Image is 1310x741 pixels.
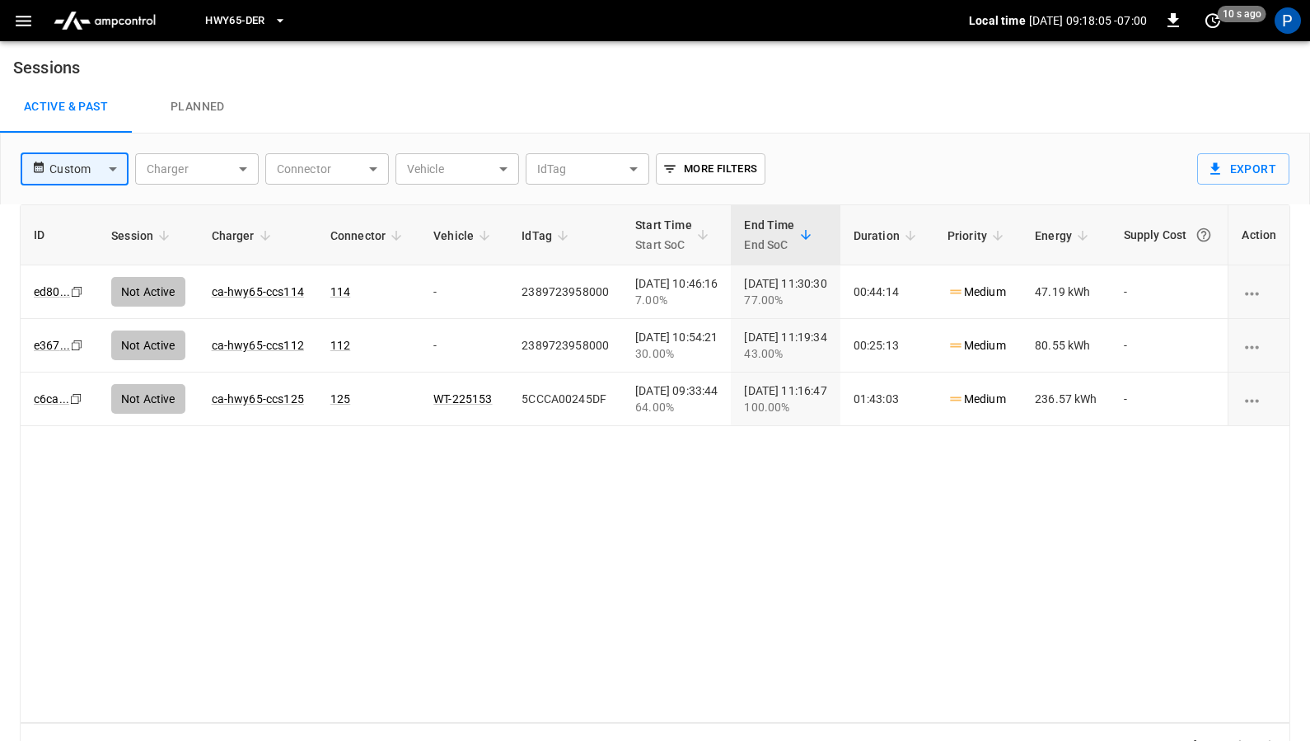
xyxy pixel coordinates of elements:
a: Planned [132,81,264,134]
td: - [1111,373,1233,426]
div: copy [69,283,86,301]
div: 43.00% [744,345,826,362]
td: 01:43:03 [840,373,934,426]
span: Session [111,226,175,246]
td: 2389723958000 [508,265,622,319]
td: 5CCCA00245DF [508,373,622,426]
div: sessions table [20,204,1290,723]
td: - [420,265,508,319]
td: - [420,319,508,373]
a: ca-hwy65-ccs125 [212,392,304,406]
span: End TimeEnd SoC [744,215,816,255]
a: 125 [330,392,350,406]
div: [DATE] 11:19:34 [744,329,826,362]
a: ca-hwy65-ccs112 [212,339,304,352]
th: ID [21,205,98,265]
span: IdTag [522,226,573,246]
div: Not Active [111,331,185,360]
div: 7.00% [635,292,718,308]
button: set refresh interval [1200,7,1226,34]
div: [DATE] 11:16:47 [744,382,826,415]
div: profile-icon [1275,7,1301,34]
a: e367... [34,339,70,352]
div: Start Time [635,215,692,255]
span: Vehicle [433,226,495,246]
p: Medium [947,391,1006,408]
span: 10 s ago [1218,6,1266,22]
span: Energy [1035,226,1093,246]
table: sessions table [21,205,1294,426]
button: More Filters [656,153,765,185]
button: The cost of your charging session based on your supply rates [1189,220,1219,250]
div: 100.00% [744,399,826,415]
div: 77.00% [744,292,826,308]
div: Not Active [111,277,185,307]
span: Charger [212,226,276,246]
td: 00:44:14 [840,265,934,319]
div: Supply Cost [1124,220,1219,250]
span: HWY65-DER [205,12,264,30]
span: Duration [854,226,921,246]
a: 114 [330,285,350,298]
a: WT-225153 [433,392,492,406]
div: charging session options [1242,284,1276,300]
div: [DATE] 11:30:30 [744,275,826,308]
td: 00:25:13 [840,319,934,373]
p: End SoC [744,235,794,255]
div: copy [68,390,85,408]
span: Connector [330,226,407,246]
a: c6ca... [34,392,69,406]
div: [DATE] 09:33:44 [635,382,718,415]
div: charging session options [1242,391,1276,407]
p: Local time [969,12,1026,29]
span: Start TimeStart SoC [635,215,713,255]
th: Action [1228,205,1289,265]
div: charging session options [1242,337,1276,354]
img: ampcontrol.io logo [47,5,162,36]
div: [DATE] 10:54:21 [635,329,718,362]
td: 47.19 kWh [1022,265,1111,319]
div: End Time [744,215,794,255]
div: Not Active [111,384,185,414]
a: 112 [330,339,350,352]
a: ed80... [34,285,70,298]
td: - [1111,319,1233,373]
div: Custom [49,153,128,185]
p: Medium [947,337,1006,354]
td: 2389723958000 [508,319,622,373]
button: HWY65-DER [199,5,292,37]
div: 30.00% [635,345,718,362]
div: copy [69,336,86,354]
span: Priority [947,226,1008,246]
td: 80.55 kWh [1022,319,1111,373]
button: Export [1197,153,1289,185]
td: 236.57 kWh [1022,373,1111,426]
div: 64.00% [635,399,718,415]
a: ca-hwy65-ccs114 [212,285,304,298]
div: [DATE] 10:46:16 [635,275,718,308]
p: [DATE] 09:18:05 -07:00 [1029,12,1147,29]
td: - [1111,265,1233,319]
p: Medium [947,284,1006,301]
p: Start SoC [635,235,692,255]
